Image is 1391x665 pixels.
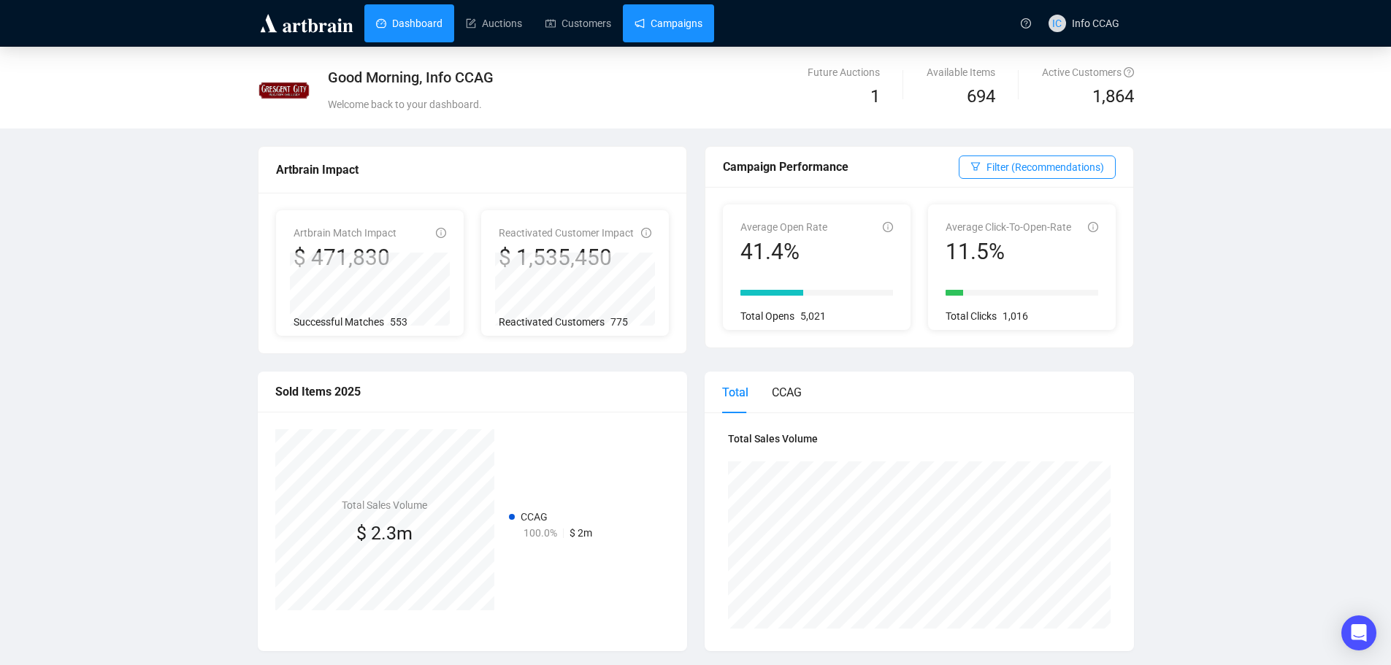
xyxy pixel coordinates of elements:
span: Reactivated Customer Impact [499,227,634,239]
a: Dashboard [376,4,442,42]
span: info-circle [1088,222,1098,232]
span: 553 [390,316,407,328]
div: Welcome back to your dashboard. [328,96,838,112]
div: Open Intercom Messenger [1341,615,1376,650]
span: info-circle [883,222,893,232]
div: $ 471,830 [294,244,396,272]
div: Total [722,383,748,401]
span: 1,016 [1003,310,1028,322]
span: Total Opens [740,310,794,322]
span: Average Click-To-Open-Rate [946,221,1071,233]
span: info-circle [436,228,446,238]
span: filter [970,161,981,172]
h4: Total Sales Volume [342,497,427,513]
div: 41.4% [740,238,827,266]
div: Campaign Performance [723,158,959,176]
span: $ 2.3m [356,523,413,544]
a: Campaigns [635,4,702,42]
span: IC [1052,15,1062,31]
span: 5,021 [800,310,826,322]
span: 100.0% [524,527,557,539]
button: Filter (Recommendations) [959,155,1116,179]
div: Artbrain Impact [276,161,669,179]
span: Filter (Recommendations) [986,159,1104,175]
div: Available Items [927,64,995,80]
span: 1,864 [1092,83,1134,111]
div: 11.5% [946,238,1071,266]
span: 775 [610,316,628,328]
span: Artbrain Match Impact [294,227,396,239]
span: info-circle [641,228,651,238]
div: Sold Items 2025 [275,383,670,401]
div: $ 1,535,450 [499,244,634,272]
span: Active Customers [1042,66,1134,78]
a: Auctions [466,4,522,42]
span: $ 2m [570,527,592,539]
span: Total Clicks [946,310,997,322]
span: 1 [870,86,880,107]
img: 5eda43be832cb40014bce98a.jpg [258,65,310,116]
img: logo [258,12,356,35]
span: CCAG [521,511,548,523]
div: Good Morning, Info CCAG [328,67,838,88]
span: Average Open Rate [740,221,827,233]
a: Customers [545,4,611,42]
span: question-circle [1021,18,1031,28]
div: Future Auctions [808,64,880,80]
div: CCAG [772,383,802,401]
span: question-circle [1124,67,1134,77]
span: Reactivated Customers [499,316,605,328]
span: Info CCAG [1072,18,1119,29]
span: 694 [967,86,995,107]
h4: Total Sales Volume [728,431,1111,447]
span: Successful Matches [294,316,384,328]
